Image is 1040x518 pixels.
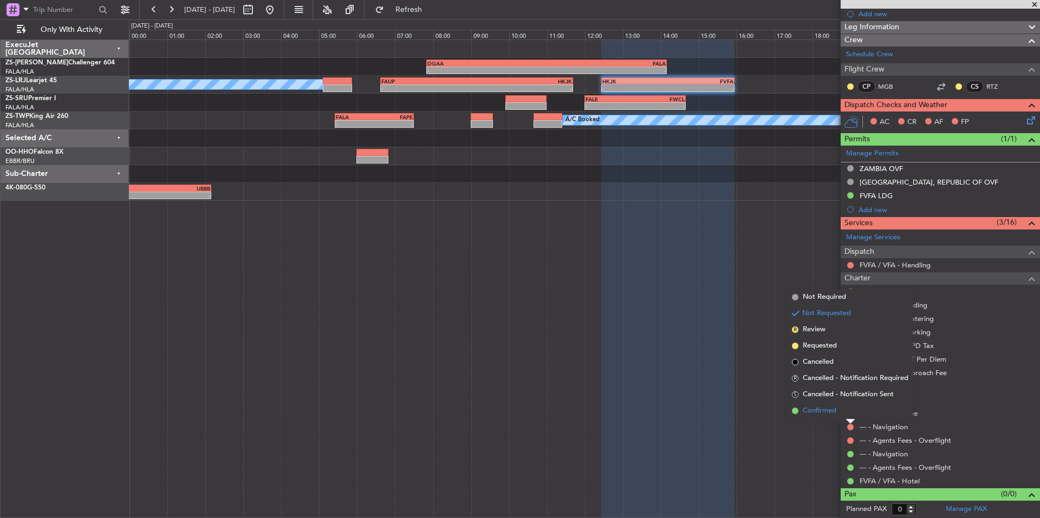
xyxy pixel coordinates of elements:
span: FP [961,117,969,128]
span: Only With Activity [28,26,114,34]
a: MGB [878,82,902,91]
span: ZS-LRJ [5,77,26,84]
a: --- - Agents Fees - Overflight [860,463,951,472]
div: 11:00 [547,30,585,40]
span: Not Requested [802,308,851,319]
div: - [668,85,733,91]
a: FVFA / VFA - Hotel [860,476,920,486]
span: (0/0) [1001,488,1017,500]
div: CP [857,81,875,93]
div: CS [966,81,984,93]
span: 4K-080 [5,185,27,191]
div: - [336,121,374,127]
a: --- - Navigation [860,422,908,431]
div: 05:00 [319,30,357,40]
span: Leg Information [844,21,899,34]
div: Add new [859,205,1035,214]
button: Only With Activity [12,21,118,38]
span: Review [803,324,825,335]
span: Requested [803,340,837,351]
div: 13:00 [623,30,661,40]
div: HKJK [602,78,668,84]
a: --- - Navigation [860,449,908,458]
button: Refresh [370,1,435,18]
div: [GEOGRAPHIC_DATA], REPUBLIC OF OVF [860,178,998,187]
a: FALA/HLA [5,121,34,129]
span: (3/16) [997,217,1017,228]
div: FAUP [381,78,477,84]
span: ZS-TWP [5,113,29,120]
span: Confirmed [803,405,836,416]
a: ZS-LRJLearjet 45 [5,77,57,84]
span: Crew [844,34,863,47]
span: R [792,375,798,382]
div: [DATE] - [DATE] [131,22,173,31]
div: 07:00 [395,30,433,40]
a: RTZ [986,82,1011,91]
a: ZS-TWPKing Air 260 [5,113,68,120]
span: Pax [844,488,856,501]
span: Not Required [803,292,846,303]
div: FWCL [635,96,685,102]
div: A/C Booked [565,112,600,128]
div: 00:00 [129,30,167,40]
div: 08:00 [433,30,471,40]
div: ZAMBIA OVF [860,164,903,173]
div: - [427,67,547,74]
span: Dispatch Checks and Weather [844,99,947,112]
div: 01:00 [167,30,205,40]
a: FALA/HLA [5,103,34,112]
span: Flight Crew [844,63,885,76]
div: FVFA LDG [860,191,893,200]
a: FALA/HLA [5,86,34,94]
div: 16:00 [737,30,775,40]
span: OO-HHO [5,149,34,155]
a: --- - Navigation [860,287,908,296]
span: AC [880,117,889,128]
span: [DATE] - [DATE] [184,5,235,15]
span: R [792,326,798,333]
a: OO-HHOFalcon 8X [5,149,63,155]
div: - [586,103,635,109]
span: S [792,391,798,398]
div: - [602,85,668,91]
div: 03:00 [243,30,281,40]
a: --- - Agents Fees - Overflight [860,436,951,445]
span: (1/1) [1001,133,1017,145]
a: ZS-SRUPremier I [5,95,56,102]
span: Permits [844,133,870,146]
div: FALA [547,60,666,67]
div: Add new [859,9,1035,18]
div: 04:00 [281,30,319,40]
a: 4K-080G-550 [5,185,45,191]
a: EBBR/BRU [5,157,35,165]
span: CR [907,117,916,128]
div: 06:00 [357,30,395,40]
span: AF [934,117,943,128]
span: Cancelled - Notification Required [803,373,908,384]
div: 17:00 [775,30,812,40]
div: HKJK [477,78,572,84]
div: 18:00 [812,30,850,40]
div: 15:00 [699,30,737,40]
div: - [374,121,413,127]
a: Manage Permits [846,148,899,159]
div: FALA [336,114,374,120]
a: Schedule Crew [846,49,893,60]
a: FALA/HLA [5,68,34,76]
div: DGAA [427,60,547,67]
div: - [477,85,572,91]
div: 14:00 [661,30,699,40]
div: FALE [586,96,635,102]
span: Refresh [386,6,432,14]
div: 10:00 [509,30,547,40]
a: ZS-[PERSON_NAME]Challenger 604 [5,60,115,66]
span: Services [844,217,873,230]
a: Manage Services [846,232,900,243]
span: Cancelled - Notification Sent [803,389,894,400]
div: - [381,85,477,91]
input: Trip Number [33,2,95,18]
span: ZS-SRU [5,95,28,102]
div: - [635,103,685,109]
div: FVFA [668,78,733,84]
